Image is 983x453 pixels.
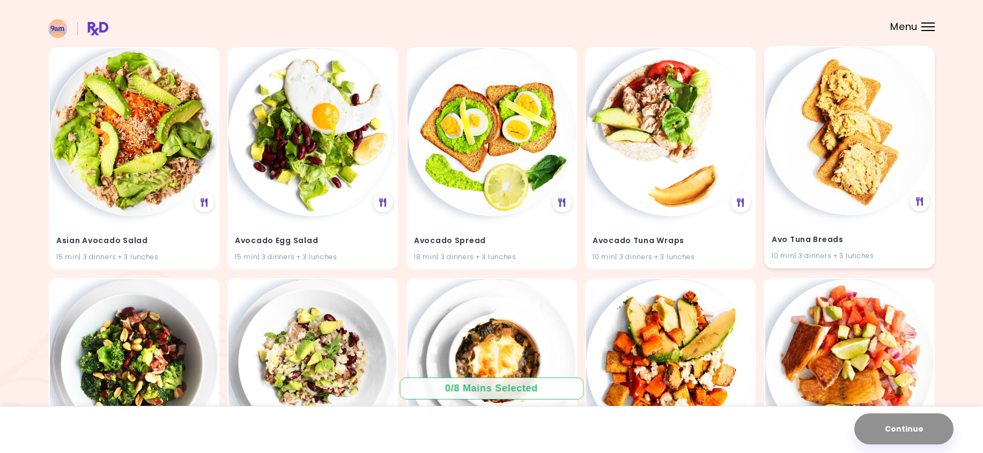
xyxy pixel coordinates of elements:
h4: Avocado Tuna Wraps [593,232,748,250]
div: 0 / 8 Mains Selected [438,382,546,395]
span: Menu [890,22,918,32]
div: 15 min | 3 dinners + 3 lunches [56,252,212,262]
div: 15 min | 3 dinners + 3 lunches [235,252,390,262]
div: See Meal Plan [731,192,750,212]
div: See Meal Plan [373,192,393,212]
div: 10 min | 3 dinners + 3 lunches [772,251,927,261]
h4: Avocado Egg Salad [235,232,390,250]
div: 18 min | 3 dinners + 3 lunches [414,252,570,262]
div: See Meal Plan [194,192,213,212]
h4: Asian Avocado Salad [56,232,212,250]
button: Continue [854,413,954,444]
h4: Avocado Spread [414,232,570,250]
div: 10 min | 3 dinners + 3 lunches [593,252,748,262]
img: RxDiet [48,19,108,38]
h4: Avo Tuna Breads [772,231,927,248]
div: See Meal Plan [910,191,929,210]
div: See Meal Plan [552,192,571,212]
